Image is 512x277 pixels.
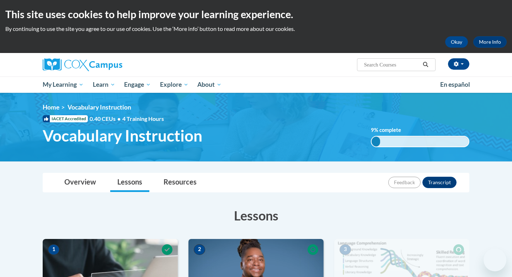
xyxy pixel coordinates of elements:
a: Explore [155,76,193,93]
a: More Info [473,36,507,48]
a: En español [436,77,475,92]
h3: Lessons [43,207,469,224]
a: Home [43,103,59,111]
button: Feedback [388,177,421,188]
a: Lessons [110,173,149,192]
img: Cox Campus [43,58,122,71]
a: Engage [119,76,155,93]
span: 2 [194,244,205,255]
p: By continuing to use the site you agree to our use of cookies. Use the ‘More info’ button to read... [5,25,507,33]
a: Learn [88,76,120,93]
label: % complete [371,126,412,134]
span: 9 [371,127,374,133]
span: 3 [340,244,351,255]
span: My Learning [43,80,84,89]
button: Okay [445,36,468,48]
iframe: Button to launch messaging window [484,249,506,271]
div: 9% [372,137,380,147]
div: Main menu [32,76,480,93]
input: Search Courses [363,60,420,69]
span: 0.40 CEUs [90,115,122,123]
span: IACET Accredited [43,115,88,122]
span: Engage [124,80,151,89]
span: 4 Training Hours [122,115,164,122]
button: Account Settings [448,58,469,70]
span: Explore [160,80,188,89]
span: About [197,80,222,89]
a: Cox Campus [43,58,178,71]
h2: This site uses cookies to help improve your learning experience. [5,7,507,21]
span: 1 [48,244,59,255]
button: Search [420,60,431,69]
span: En español [440,81,470,88]
a: About [193,76,226,93]
a: Overview [57,173,103,192]
span: Vocabulary Instruction [68,103,131,111]
span: Learn [93,80,115,89]
span: • [117,115,121,122]
a: Resources [156,173,204,192]
button: Transcript [422,177,457,188]
span: Vocabulary Instruction [43,126,202,145]
a: My Learning [38,76,88,93]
